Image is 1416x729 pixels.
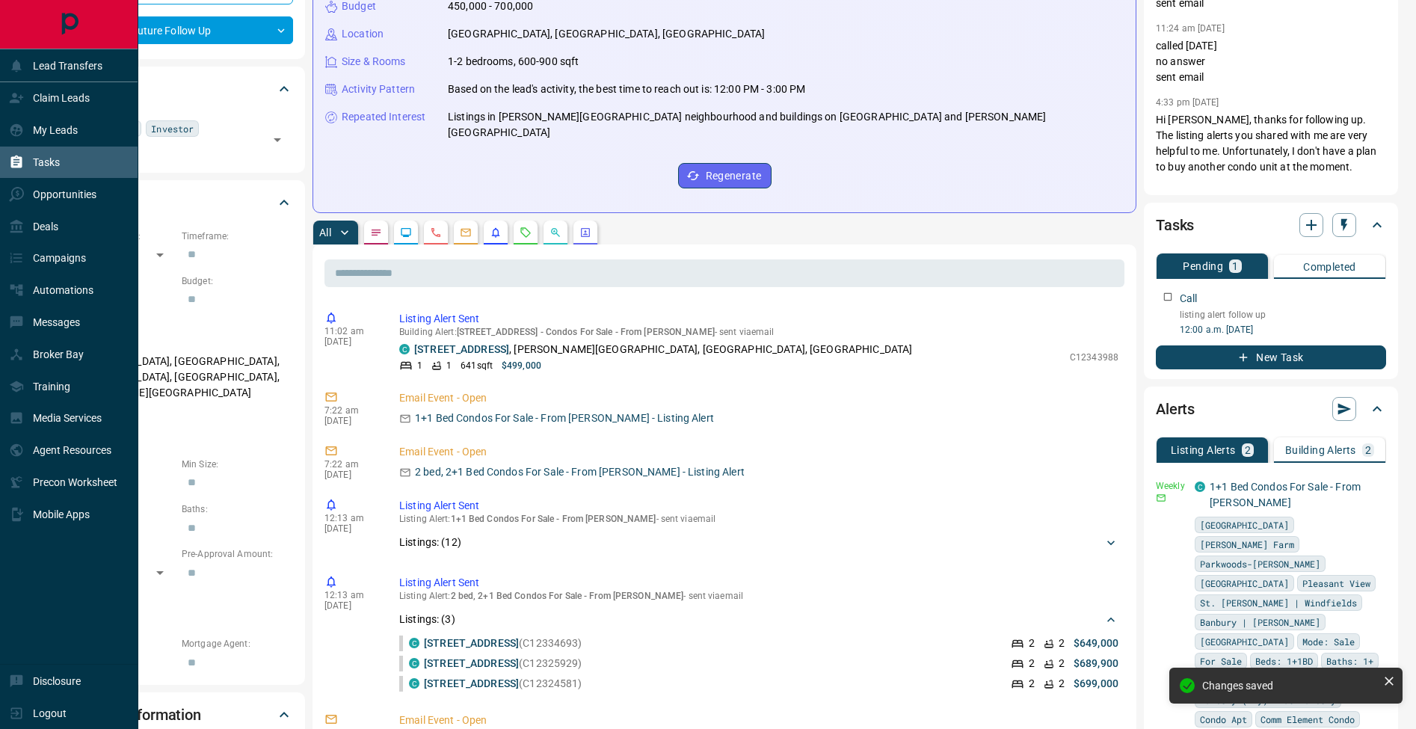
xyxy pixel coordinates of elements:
[424,636,582,651] p: (C12334693)
[448,54,579,70] p: 1-2 bedrooms, 600-900 sqft
[1255,653,1313,668] span: Beds: 1+1BD
[424,657,519,669] a: [STREET_ADDRESS]
[451,514,656,524] span: 1+1 Bed Condos For Sale - From [PERSON_NAME]
[63,349,293,405] p: [GEOGRAPHIC_DATA], [GEOGRAPHIC_DATA], [GEOGRAPHIC_DATA], [GEOGRAPHIC_DATA], [PERSON_NAME][GEOGRAP...
[1074,636,1118,651] p: $649,000
[1200,537,1294,552] span: [PERSON_NAME] Farm
[1156,345,1386,369] button: New Task
[182,274,293,288] p: Budget:
[1180,291,1198,307] p: Call
[1059,656,1065,671] p: 2
[1029,676,1035,692] p: 2
[1156,23,1225,34] p: 11:24 am [DATE]
[399,535,461,550] p: Listings: ( 12 )
[430,227,442,239] svg: Calls
[1365,445,1371,455] p: 2
[1302,576,1370,591] span: Pleasant View
[1156,38,1386,85] p: called [DATE] no answer sent email
[399,612,455,627] p: Listings: ( 3 )
[1200,712,1247,727] span: Condo Apt
[1156,97,1219,108] p: 4:33 pm [DATE]
[1180,308,1386,322] p: listing alert follow up
[63,185,293,221] div: Criteria
[1326,653,1373,668] span: Baths: 1+
[324,600,377,611] p: [DATE]
[448,81,805,97] p: Based on the lead's activity, the best time to reach out is: 12:00 PM - 3:00 PM
[448,26,765,42] p: [GEOGRAPHIC_DATA], [GEOGRAPHIC_DATA], [GEOGRAPHIC_DATA]
[399,529,1118,556] div: Listings: (12)
[1074,676,1118,692] p: $699,000
[415,410,714,426] p: 1+1 Bed Condos For Sale - From [PERSON_NAME] - Listing Alert
[342,81,415,97] p: Activity Pattern
[1200,556,1320,571] span: Parkwoods-[PERSON_NAME]
[457,327,715,337] span: [STREET_ADDRESS] - Condos For Sale - From [PERSON_NAME]
[415,464,745,480] p: 2 bed, 2+1 Bed Condos For Sale - From [PERSON_NAME] - Listing Alert
[461,359,493,372] p: 641 sqft
[451,591,684,601] span: 2 bed, 2+1 Bed Condos For Sale - From [PERSON_NAME]
[1200,615,1320,630] span: Banbury | [PERSON_NAME]
[324,523,377,534] p: [DATE]
[448,109,1124,141] p: Listings in [PERSON_NAME][GEOGRAPHIC_DATA] neighbourhood and buildings on [GEOGRAPHIC_DATA] and [...
[1156,112,1386,206] p: Hi [PERSON_NAME], thanks for following up. The listing alerts you shared with me are very helpful...
[151,121,194,136] span: Investor
[399,498,1118,514] p: Listing Alert Sent
[550,227,561,239] svg: Opportunities
[1059,636,1065,651] p: 2
[579,227,591,239] svg: Agent Actions
[409,658,419,668] div: condos.ca
[342,26,384,42] p: Location
[63,336,293,349] p: Areas Searched:
[324,459,377,470] p: 7:22 am
[399,514,1118,524] p: Listing Alert : - sent via email
[370,227,382,239] svg: Notes
[1156,493,1166,503] svg: Email
[1210,481,1361,508] a: 1+1 Bed Condos For Sale - From [PERSON_NAME]
[1260,712,1355,727] span: Comm Element Condo
[324,513,377,523] p: 12:13 am
[424,677,519,689] a: [STREET_ADDRESS]
[342,109,425,125] p: Repeated Interest
[324,405,377,416] p: 7:22 am
[182,547,293,561] p: Pre-Approval Amount:
[1232,261,1238,271] p: 1
[399,575,1118,591] p: Listing Alert Sent
[182,458,293,471] p: Min Size:
[1059,676,1065,692] p: 2
[1180,323,1386,336] p: 12:00 a.m. [DATE]
[1029,656,1035,671] p: 2
[678,163,772,188] button: Regenerate
[342,54,406,70] p: Size & Rooms
[63,413,293,426] p: Motivation:
[502,359,541,372] p: $499,000
[1200,595,1357,610] span: St. [PERSON_NAME] | Windfields
[1200,517,1289,532] span: [GEOGRAPHIC_DATA]
[409,638,419,648] div: condos.ca
[1074,656,1118,671] p: $689,900
[1156,391,1386,427] div: Alerts
[399,606,1118,633] div: Listings: (3)
[1285,445,1356,455] p: Building Alerts
[182,637,293,650] p: Mortgage Agent:
[324,416,377,426] p: [DATE]
[399,390,1118,406] p: Email Event - Open
[1303,262,1356,272] p: Completed
[324,590,377,600] p: 12:13 am
[1156,207,1386,243] div: Tasks
[1200,634,1289,649] span: [GEOGRAPHIC_DATA]
[409,678,419,689] div: condos.ca
[399,311,1118,327] p: Listing Alert Sent
[63,71,293,107] div: Tags
[1171,445,1236,455] p: Listing Alerts
[424,637,519,649] a: [STREET_ADDRESS]
[460,227,472,239] svg: Emails
[490,227,502,239] svg: Listing Alerts
[414,343,509,355] a: [STREET_ADDRESS]
[399,591,1118,601] p: Listing Alert : - sent via email
[182,502,293,516] p: Baths:
[63,592,293,606] p: Credit Score:
[424,676,582,692] p: (C12324581)
[1200,576,1289,591] span: [GEOGRAPHIC_DATA]
[324,470,377,480] p: [DATE]
[414,342,912,357] p: , [PERSON_NAME][GEOGRAPHIC_DATA], [GEOGRAPHIC_DATA], [GEOGRAPHIC_DATA]
[1029,636,1035,651] p: 2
